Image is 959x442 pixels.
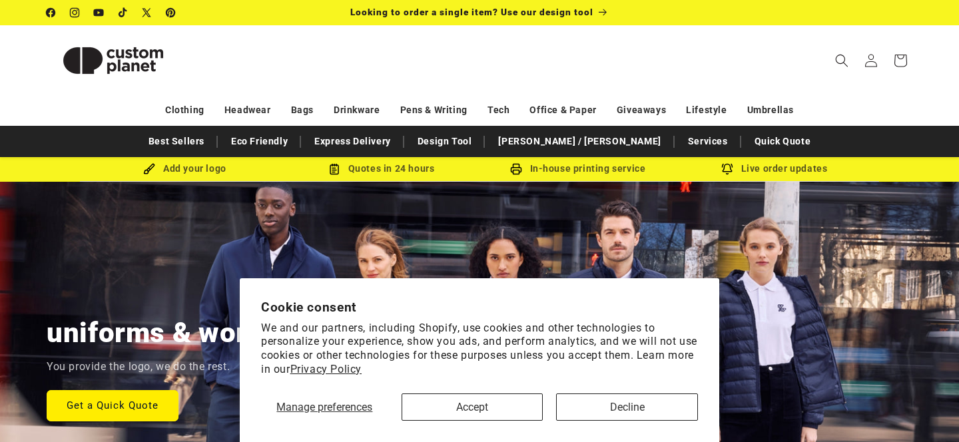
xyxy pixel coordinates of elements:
[686,99,727,122] a: Lifestyle
[165,99,204,122] a: Clothing
[721,163,733,175] img: Order updates
[143,163,155,175] img: Brush Icon
[261,322,698,377] p: We and our partners, including Shopify, use cookies and other technologies to personalize your ex...
[487,99,509,122] a: Tech
[617,99,666,122] a: Giveaways
[47,31,180,91] img: Custom Planet
[892,378,959,442] iframe: Chat Widget
[142,130,211,153] a: Best Sellers
[47,315,326,351] h2: uniforms & workwear
[290,363,362,375] a: Privacy Policy
[328,163,340,175] img: Order Updates Icon
[479,160,676,177] div: In-house printing service
[748,130,818,153] a: Quick Quote
[308,130,398,153] a: Express Delivery
[224,99,271,122] a: Headwear
[87,160,283,177] div: Add your logo
[676,160,872,177] div: Live order updates
[747,99,794,122] a: Umbrellas
[261,393,388,421] button: Manage preferences
[283,160,479,177] div: Quotes in 24 hours
[291,99,314,122] a: Bags
[491,130,667,153] a: [PERSON_NAME] / [PERSON_NAME]
[334,99,380,122] a: Drinkware
[402,393,543,421] button: Accept
[224,130,294,153] a: Eco Friendly
[47,389,178,421] a: Get a Quick Quote
[47,357,230,377] p: You provide the logo, we do the rest.
[529,99,596,122] a: Office & Paper
[261,300,698,315] h2: Cookie consent
[400,99,468,122] a: Pens & Writing
[276,401,372,413] span: Manage preferences
[42,25,185,95] a: Custom Planet
[827,46,856,75] summary: Search
[681,130,735,153] a: Services
[411,130,479,153] a: Design Tool
[510,163,522,175] img: In-house printing
[350,7,593,17] span: Looking to order a single item? Use our design tool
[556,393,698,421] button: Decline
